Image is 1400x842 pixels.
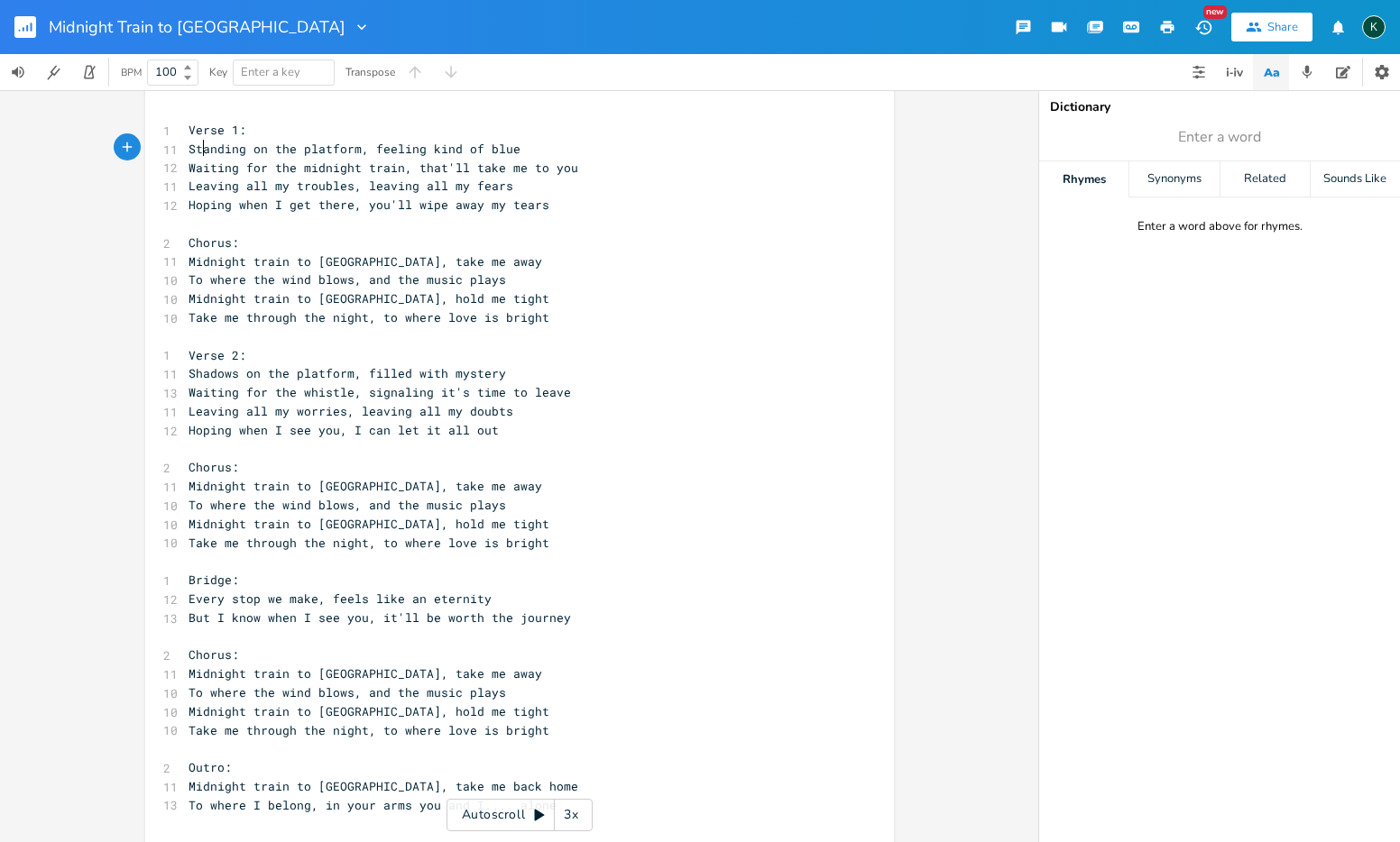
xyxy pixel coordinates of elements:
[189,403,513,419] span: Leaving all my worries, leaving all my doubts
[1203,5,1227,19] div: New
[189,365,506,381] span: Shadows on the platform, filled with mystery
[189,535,549,551] span: Take me through the night, to where love is bright
[555,799,587,831] div: 3x
[189,703,549,719] span: Midnight train to [GEOGRAPHIC_DATA], hold me tight
[1178,127,1261,148] span: Enter a word
[189,197,549,213] span: Hoping when I get there, you'll wipe away my tears
[189,590,492,607] span: Every stop we make, feels like an eternity
[1231,13,1312,41] button: Share
[189,516,549,532] span: Midnight train to [GEOGRAPHIC_DATA], hold me tight
[189,497,506,513] span: To where the wind blows, and the music plays
[209,67,227,78] div: Key
[189,309,549,325] span: Take me through the night, to where love is bright
[1050,101,1389,114] div: Dictionary
[1039,161,1128,197] div: Rhymes
[1137,219,1303,234] div: Enter a word above for rhymes.
[189,759,232,775] span: Outro:
[345,67,395,78] div: Transpose
[241,64,300,80] span: Enter a key
[189,684,506,700] span: To where the wind blows, and the music plays
[1185,11,1221,43] button: New
[1362,15,1386,39] div: Koval
[189,422,499,438] span: Hoping when I see you, I can let it all out
[1267,19,1298,35] div: Share
[189,141,520,157] span: Standing on the platform, feeling kind of blue
[189,160,578,176] span: Waiting for the midnight train, that'll take me to you
[189,609,571,626] span: But I know when I see you, it'll be worth the journey
[121,68,142,78] div: BPM
[189,122,246,138] span: Verse 1:
[189,234,239,251] span: Chorus:
[189,290,549,307] span: Midnight train to [GEOGRAPHIC_DATA], hold me tight
[1362,6,1386,48] button: K
[189,178,513,194] span: Leaving all my troubles, leaving all my fears
[49,19,345,35] span: Midnight Train to [GEOGRAPHIC_DATA]
[189,253,542,270] span: Midnight train to [GEOGRAPHIC_DATA], take me away
[189,478,542,494] span: Midnight train to [GEOGRAPHIC_DATA], take me away
[1311,161,1400,197] div: Sounds Like
[189,646,239,663] span: Chorus:
[189,347,246,363] span: Verse 2:
[189,665,542,682] span: Midnight train to [GEOGRAPHIC_DATA], take me away
[189,797,557,813] span: To where I belong, in your arms you and I.... alone
[189,572,239,588] span: Bridge:
[189,384,571,400] span: Waiting for the whistle, signaling it's time to leave
[189,722,549,738] span: Take me through the night, to where love is bright
[1129,161,1219,197] div: Synonyms
[189,459,239,475] span: Chorus:
[189,778,578,794] span: Midnight train to [GEOGRAPHIC_DATA], take me back home
[189,271,506,288] span: To where the wind blows, and the music plays
[1220,161,1310,197] div: Related
[447,799,593,831] div: Autoscroll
